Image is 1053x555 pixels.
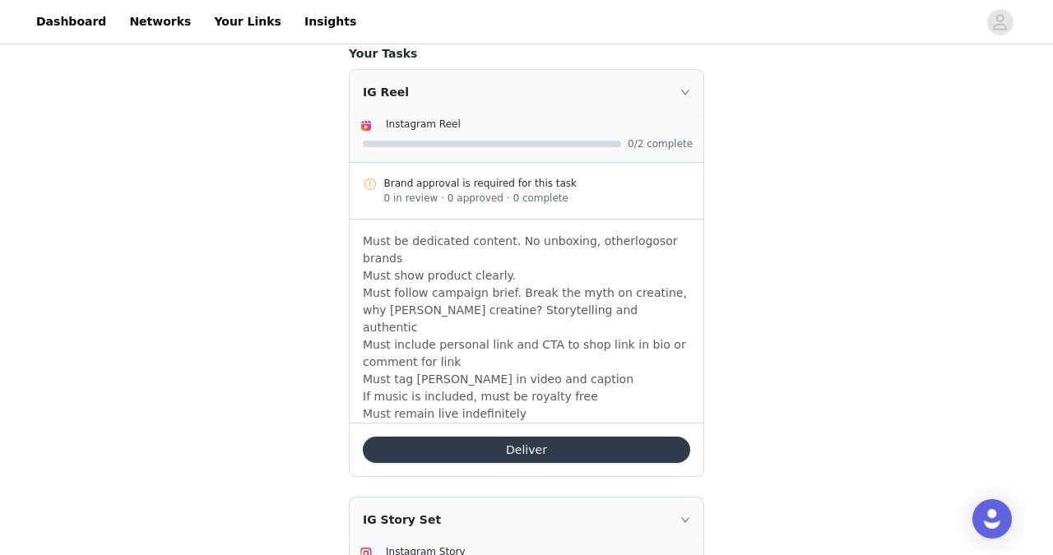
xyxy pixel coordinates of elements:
span: 0/2 complete [628,139,693,149]
i: icon: right [680,87,690,97]
a: Networks [119,3,201,40]
div: 0 in review · 0 approved · 0 complete [384,191,691,206]
i: icon: right [680,515,690,525]
div: avatar [992,9,1008,35]
span: Must include personal link and CTA to shop link in bio or comment for link [363,338,686,368]
a: Insights [295,3,366,40]
span: Must follow campaign brief. Break the myth on creatine, why [PERSON_NAME] creatine? Storytelling ... [363,286,687,334]
h4: Your Tasks [349,45,704,62]
span: Must show product clearly. [363,269,516,282]
span: Must tag [PERSON_NAME] in video and caption [363,372,633,386]
button: Deliver [363,437,690,463]
a: Dashboard [26,3,116,40]
span: Instagram Reel [386,118,461,130]
img: Instagram Reels Icon [360,119,373,132]
span: Must remain live indefinitely [363,407,526,420]
div: Open Intercom Messenger [972,499,1012,539]
span: or brands [363,234,678,265]
div: icon: rightIG Reel [350,70,703,114]
span: If music is included, must be royalty free [363,390,598,403]
span: logos [635,234,666,247]
a: Your Links [204,3,291,40]
div: icon: rightIG Story Set [350,497,703,542]
div: Brand approval is required for this task [384,176,691,191]
span: Must be dedicated content. No unboxing, other [363,234,635,247]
